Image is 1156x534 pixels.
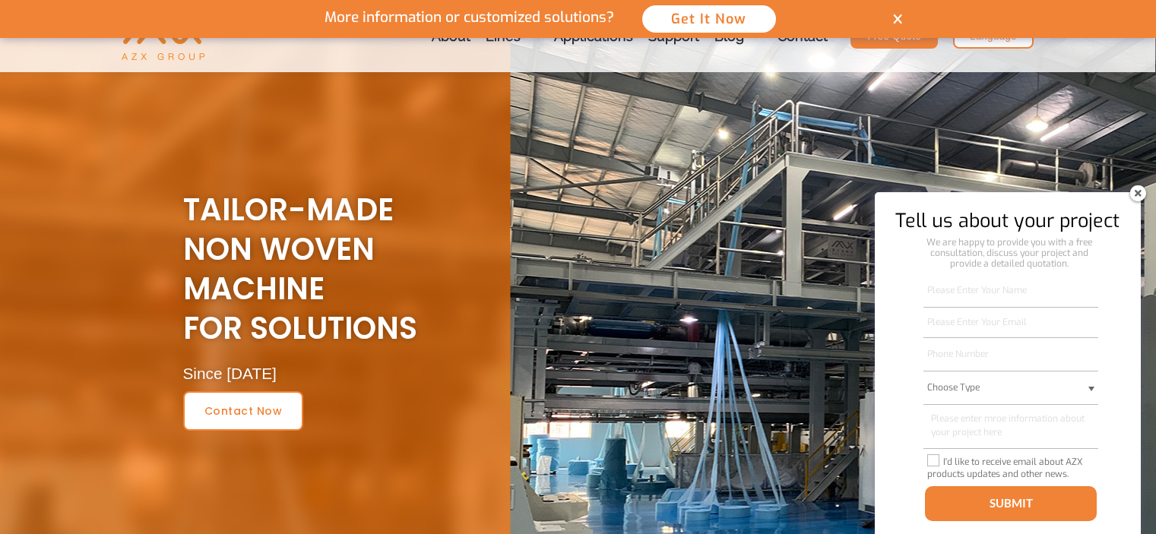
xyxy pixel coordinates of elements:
a: Language [953,24,1034,49]
p: More information or customized solutions? [312,9,627,27]
a: AZX Nonwoven Machine [122,28,213,43]
span: contact now [204,406,283,416]
button: Get It Now [641,4,778,34]
a: contact now [183,391,304,431]
h2: Tailor-Made NON WOVEN MACHINE For Solutions [183,190,1012,348]
div: Since [DATE] [183,363,996,384]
